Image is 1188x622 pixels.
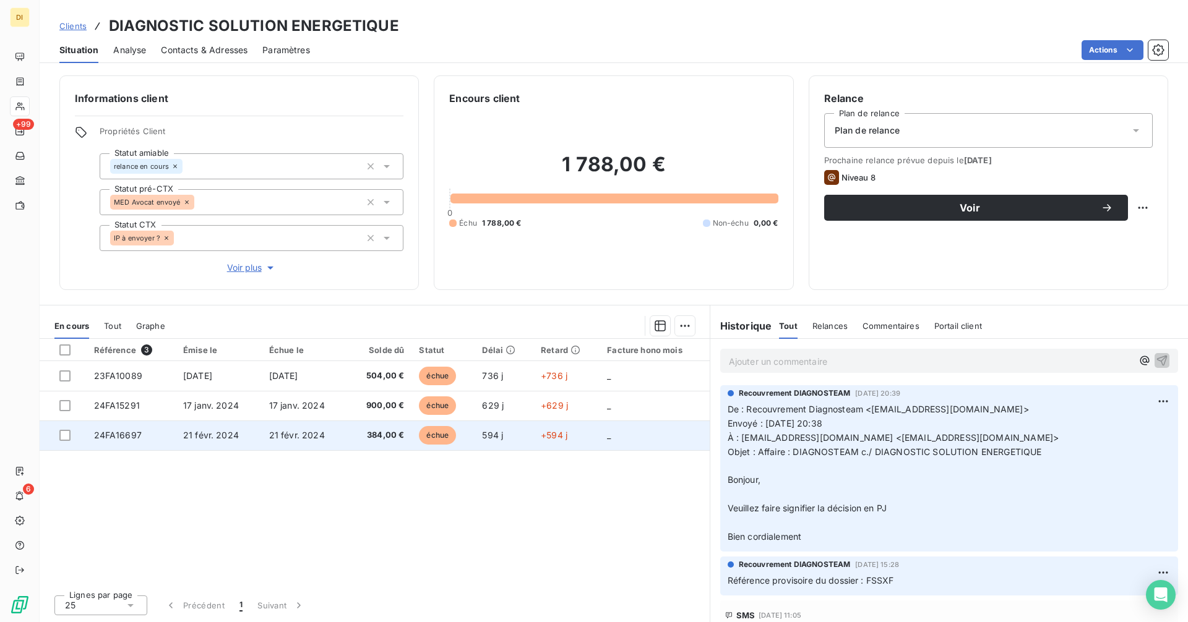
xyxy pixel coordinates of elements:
span: Recouvrement DIAGNOSTEAM [739,388,851,399]
span: Propriétés Client [100,126,403,143]
span: Recouvrement DIAGNOSTEAM [739,559,851,570]
h6: Informations client [75,91,403,106]
div: Émise le [183,345,254,355]
span: Veuillez faire signifier la décision en PJ [728,503,887,513]
span: 17 janv. 2024 [269,400,325,411]
span: échue [419,367,456,385]
span: Situation [59,44,98,56]
span: Échu [459,218,477,229]
span: Voir [839,203,1101,213]
span: IP à envoyer ? [114,234,160,242]
input: Ajouter une valeur [174,232,184,244]
h6: Encours client [449,91,520,106]
div: Facture hono mois [607,345,702,355]
span: Tout [779,321,798,331]
span: 6 [23,484,34,495]
span: [DATE] 11:05 [759,611,801,619]
div: Open Intercom Messenger [1146,580,1176,610]
div: Référence [94,344,168,356]
button: Voir [824,195,1128,221]
span: Paramètres [262,44,310,56]
button: Précédent [157,592,232,618]
span: +594 j [541,430,567,440]
span: 17 janv. 2024 [183,400,239,411]
span: Commentaires [863,321,919,331]
span: 23FA10089 [94,370,142,381]
span: Bonjour, [728,474,760,485]
span: [DATE] 15:28 [855,561,899,568]
a: Clients [59,20,87,32]
span: +736 j [541,370,567,381]
h6: Historique [710,318,772,333]
span: À : [EMAIL_ADDRESS][DOMAIN_NAME] <[EMAIL_ADDRESS][DOMAIN_NAME]> [728,432,1059,443]
button: 1 [232,592,250,618]
span: 594 j [482,430,503,440]
span: +99 [13,119,34,130]
span: De : Recouvrement Diagnosteam <[EMAIL_ADDRESS][DOMAIN_NAME]> [728,404,1029,414]
h3: DIAGNOSTIC SOLUTION ENERGETIQUE [109,15,399,37]
span: _ [607,400,611,411]
span: 25 [65,599,75,611]
span: Portail client [934,321,982,331]
span: [DATE] [964,155,992,165]
div: Délai [482,345,526,355]
div: DI [10,7,30,27]
span: [DATE] [183,370,212,381]
div: Statut [419,345,467,355]
span: 1 788,00 € [482,218,522,229]
span: _ [607,430,611,440]
span: échue [419,426,456,445]
button: Suivant [250,592,312,618]
span: Référence provisoire du dossier : FSSXF [728,575,894,586]
span: Non-échu [713,218,749,229]
span: Analyse [113,44,146,56]
span: 0,00 € [754,218,778,229]
span: 736 j [482,370,503,381]
span: Graphe [136,321,165,331]
span: Niveau 8 [841,173,876,182]
input: Ajouter une valeur [183,161,192,172]
span: Envoyé : [DATE] 20:38 [728,418,822,428]
span: +629 j [541,400,568,411]
span: 21 févr. 2024 [269,430,325,440]
span: relance en cours [114,163,169,170]
span: Prochaine relance prévue depuis le [824,155,1153,165]
input: Ajouter une valeur [194,197,204,208]
span: Bien cordialement [728,531,802,542]
span: Contacts & Adresses [161,44,247,56]
div: Solde dû [355,345,405,355]
span: Tout [104,321,121,331]
span: Clients [59,21,87,31]
img: Logo LeanPay [10,595,30,615]
span: 24FA16697 [94,430,142,440]
span: 24FA15291 [94,400,140,411]
span: 3 [141,344,152,356]
span: 1 [239,599,243,611]
button: Voir plus [100,261,403,275]
span: 384,00 € [355,429,405,441]
div: Retard [541,345,592,355]
span: 21 févr. 2024 [183,430,239,440]
div: Échue le [269,345,340,355]
h2: 1 788,00 € [449,152,778,189]
span: 504,00 € [355,370,405,382]
span: Relances [812,321,848,331]
span: 629 j [482,400,504,411]
span: Voir plus [227,262,277,274]
span: SMS [736,610,755,620]
span: MED Avocat envoyé [114,198,181,206]
span: _ [607,370,611,381]
button: Actions [1082,40,1143,60]
span: [DATE] [269,370,298,381]
span: Objet : Affaire : DIAGNOSTEAM c./ DIAGNOSTIC SOLUTION ENERGETIQUE [728,446,1042,457]
span: En cours [54,321,89,331]
span: Plan de relance [835,124,900,137]
span: [DATE] 20:39 [855,390,900,397]
span: échue [419,396,456,415]
h6: Relance [824,91,1153,106]
span: 900,00 € [355,399,405,412]
span: 0 [447,208,452,218]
